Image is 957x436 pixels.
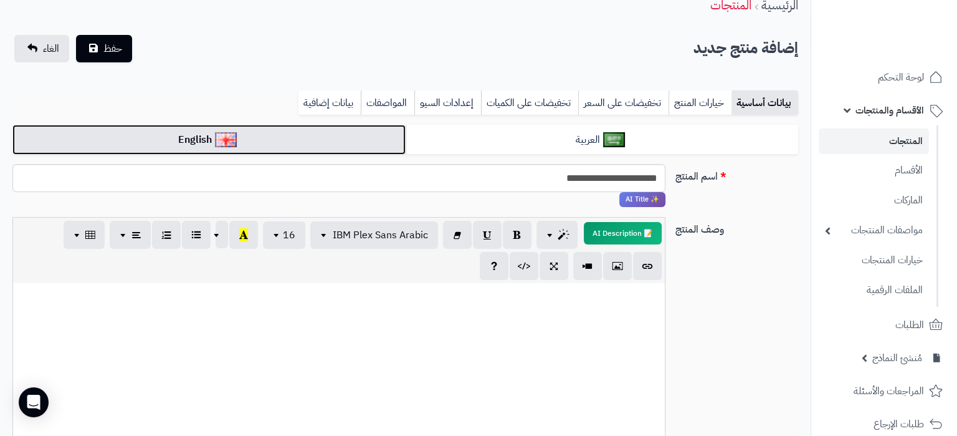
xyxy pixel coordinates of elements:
label: اسم المنتج [670,164,803,184]
a: الغاء [14,35,69,62]
a: الأقسام [819,157,929,184]
span: 16 [283,228,295,243]
a: المواصفات [361,90,414,115]
a: الملفات الرقمية [819,277,929,304]
a: مواصفات المنتجات [819,217,929,244]
button: 📝 AI Description [584,222,662,245]
div: Open Intercom Messenger [19,387,49,417]
a: خيارات المنتجات [819,247,929,274]
span: انقر لاستخدام رفيقك الذكي [619,192,665,207]
button: IBM Plex Sans Arabic [310,221,438,249]
span: لوحة التحكم [878,69,924,86]
a: English [12,125,406,155]
a: بيانات إضافية [298,90,361,115]
label: وصف المنتج [670,217,803,237]
span: المراجعات والأسئلة [854,382,924,400]
span: الغاء [43,41,59,56]
a: المنتجات [819,128,929,154]
a: الماركات [819,187,929,214]
span: حفظ [103,41,122,56]
img: English [215,132,237,147]
a: تخفيضات على السعر [578,90,669,115]
button: 16 [263,221,305,249]
a: الطلبات [819,310,950,340]
button: حفظ [76,35,132,62]
a: بيانات أساسية [731,90,798,115]
span: طلبات الإرجاع [874,415,924,433]
a: خيارات المنتج [669,90,731,115]
img: العربية [603,132,625,147]
h2: إضافة منتج جديد [693,36,798,61]
span: IBM Plex Sans Arabic [333,228,428,243]
img: logo-2.png [872,35,945,61]
span: الطلبات [895,316,924,334]
a: لوحة التحكم [819,62,950,92]
a: العربية [406,125,799,155]
a: إعدادات السيو [414,90,481,115]
span: مُنشئ النماذج [872,349,922,367]
a: تخفيضات على الكميات [481,90,578,115]
a: المراجعات والأسئلة [819,376,950,406]
span: الأقسام والمنتجات [855,102,924,119]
